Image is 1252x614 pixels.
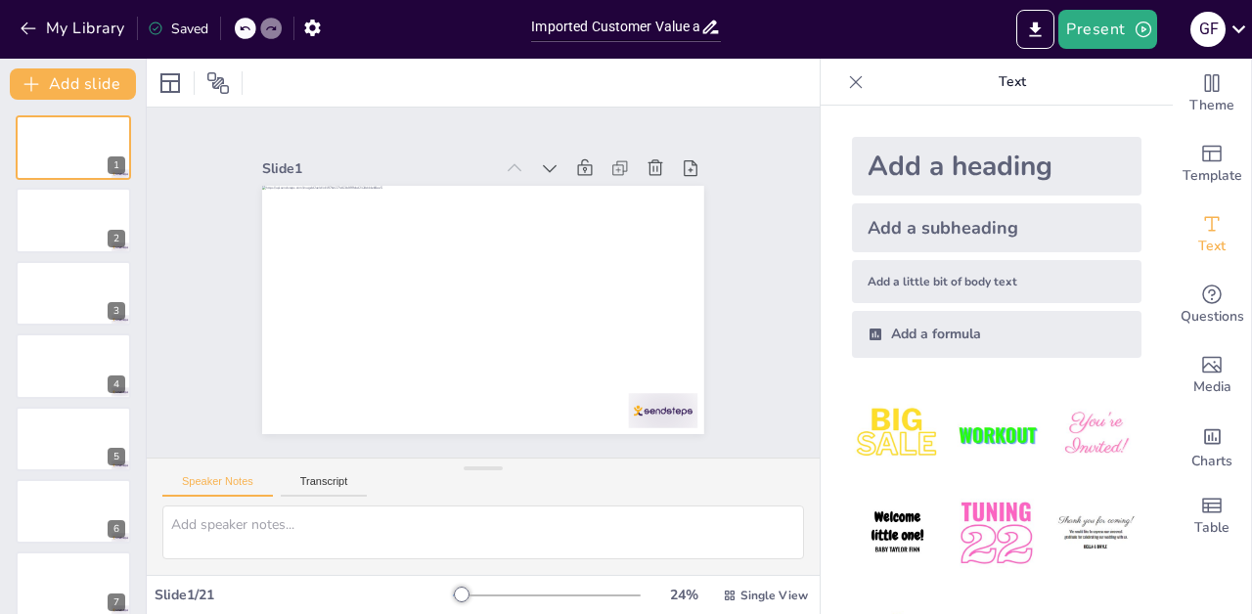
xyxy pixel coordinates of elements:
[1183,165,1242,187] span: Template
[262,159,493,178] div: Slide 1
[1194,517,1230,539] span: Table
[148,20,208,38] div: Saved
[155,67,186,99] div: Layout
[108,302,125,320] div: 3
[108,448,125,465] div: 5
[108,230,125,247] div: 2
[872,59,1153,106] p: Text
[1191,451,1232,472] span: Charts
[16,188,131,252] div: https://cdn.sendsteps.com/images/logo/sendsteps_logo_white.pnghttps://cdn.sendsteps.com/images/lo...
[740,588,808,603] span: Single View
[16,115,131,180] div: https://cdn.sendsteps.com/images/logo/sendsteps_logo_white.pnghttps://cdn.sendsteps.com/images/lo...
[1190,10,1226,49] button: G F
[852,389,943,480] img: 1.jpeg
[951,488,1042,579] img: 5.jpeg
[16,479,131,544] div: https://cdn.sendsteps.com/images/logo/sendsteps_logo_white.pnghttps://cdn.sendsteps.com/images/lo...
[155,586,453,604] div: Slide 1 / 21
[162,475,273,497] button: Speaker Notes
[1173,411,1251,481] div: Add charts and graphs
[16,261,131,326] div: https://cdn.sendsteps.com/images/logo/sendsteps_logo_white.pnghttps://cdn.sendsteps.com/images/lo...
[1016,10,1054,49] button: Export to PowerPoint
[1051,488,1141,579] img: 6.jpeg
[1173,129,1251,199] div: Add ready made slides
[1173,481,1251,551] div: Add a table
[1189,95,1234,116] span: Theme
[1193,376,1231,398] span: Media
[16,333,131,398] div: https://cdn.sendsteps.com/images/logo/sendsteps_logo_white.pnghttps://cdn.sendsteps.com/images/lo...
[1198,236,1226,257] span: Text
[531,13,699,41] input: Insert title
[108,520,125,538] div: 6
[852,137,1141,196] div: Add a heading
[108,156,125,174] div: 1
[16,407,131,471] div: https://cdn.sendsteps.com/images/logo/sendsteps_logo_white.pnghttps://cdn.sendsteps.com/images/lo...
[15,13,133,44] button: My Library
[852,203,1141,252] div: Add a subheading
[1173,340,1251,411] div: Add images, graphics, shapes or video
[206,71,230,95] span: Position
[1190,12,1226,47] div: G F
[10,68,136,100] button: Add slide
[1051,389,1141,480] img: 3.jpeg
[1173,270,1251,340] div: Get real-time input from your audience
[852,311,1141,358] div: Add a formula
[108,375,125,393] div: 4
[1173,199,1251,270] div: Add text boxes
[660,586,707,604] div: 24 %
[108,593,125,611] div: 7
[1181,306,1244,328] span: Questions
[1173,59,1251,129] div: Change the overall theme
[281,475,368,497] button: Transcript
[852,260,1141,303] div: Add a little bit of body text
[951,389,1042,480] img: 2.jpeg
[852,488,943,579] img: 4.jpeg
[1058,10,1156,49] button: Present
